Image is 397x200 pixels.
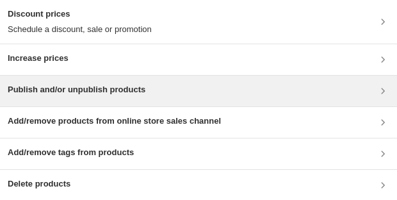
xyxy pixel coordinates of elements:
[8,52,69,65] h3: Increase prices
[8,23,152,36] p: Schedule a discount, sale or promotion
[8,83,145,96] h3: Publish and/or unpublish products
[8,115,221,128] h3: Add/remove products from online store sales channel
[8,178,70,190] h3: Delete products
[8,146,134,159] h3: Add/remove tags from products
[8,8,152,21] h3: Discount prices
